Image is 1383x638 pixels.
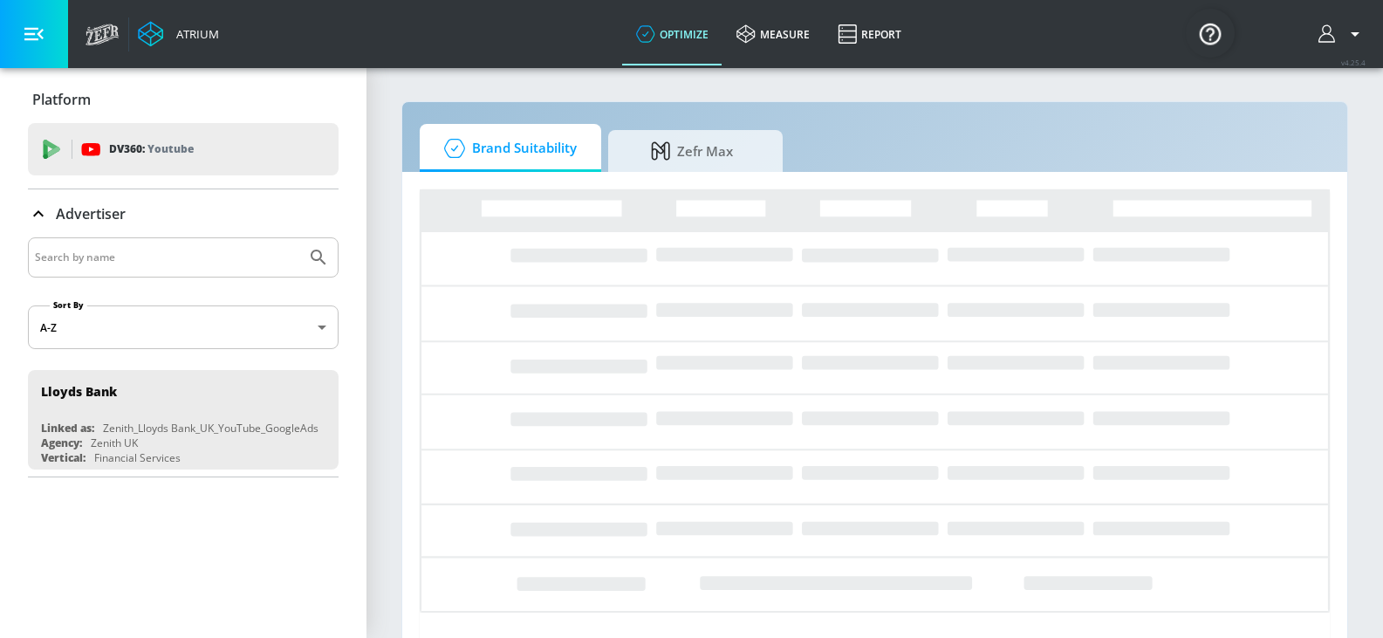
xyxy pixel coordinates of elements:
div: Lloyds Bank [41,383,117,400]
p: DV360: [109,140,194,159]
a: measure [722,3,824,65]
div: Zenith_Lloyds Bank_UK_YouTube_GoogleAds [103,421,318,436]
input: Search by name [35,246,299,269]
button: Open Resource Center [1186,9,1235,58]
a: Atrium [138,21,219,47]
div: Financial Services [94,450,181,465]
div: Linked as: [41,421,94,436]
div: A-Z [28,305,339,349]
p: Advertiser [56,204,126,223]
div: Agency: [41,436,82,450]
div: Platform [28,75,339,124]
label: Sort By [50,299,87,311]
div: Lloyds BankLinked as:Zenith_Lloyds Bank_UK_YouTube_GoogleAdsAgency:Zenith UKVertical:Financial Se... [28,370,339,470]
nav: list of Advertiser [28,363,339,477]
div: DV360: Youtube [28,123,339,175]
div: Advertiser [28,237,339,477]
span: Zefr Max [626,130,758,172]
p: Platform [32,90,91,109]
p: Youtube [147,140,194,158]
a: optimize [622,3,722,65]
a: Report [824,3,915,65]
span: Brand Suitability [437,127,577,169]
div: Zenith UK [91,436,138,450]
div: Advertiser [28,189,339,238]
div: Vertical: [41,450,86,465]
div: Atrium [169,26,219,42]
span: v 4.25.4 [1341,58,1366,67]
